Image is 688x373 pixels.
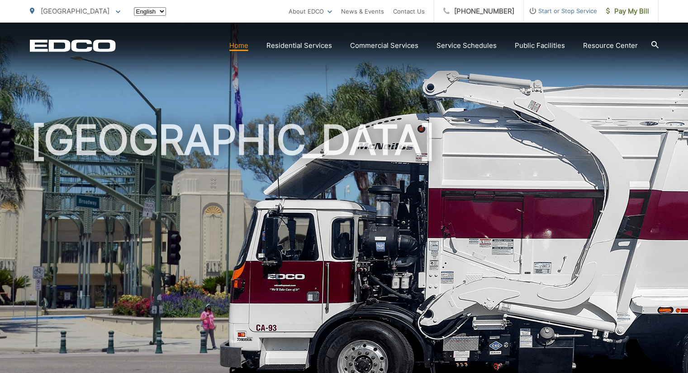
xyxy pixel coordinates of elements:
[515,40,565,51] a: Public Facilities
[289,6,332,17] a: About EDCO
[266,40,332,51] a: Residential Services
[583,40,638,51] a: Resource Center
[437,40,497,51] a: Service Schedules
[350,40,418,51] a: Commercial Services
[41,7,109,15] span: [GEOGRAPHIC_DATA]
[134,7,166,16] select: Select a language
[229,40,248,51] a: Home
[393,6,425,17] a: Contact Us
[30,39,116,52] a: EDCD logo. Return to the homepage.
[606,6,649,17] span: Pay My Bill
[341,6,384,17] a: News & Events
